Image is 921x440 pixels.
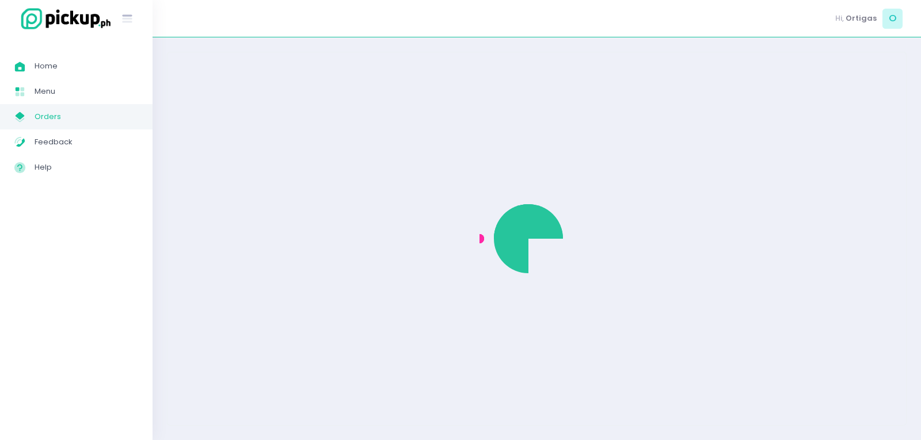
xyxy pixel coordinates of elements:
[35,59,138,74] span: Home
[35,135,138,150] span: Feedback
[35,84,138,99] span: Menu
[14,6,112,31] img: logo
[846,13,877,24] span: Ortigas
[835,13,844,24] span: Hi,
[35,109,138,124] span: Orders
[882,9,903,29] span: O
[35,160,138,175] span: Help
